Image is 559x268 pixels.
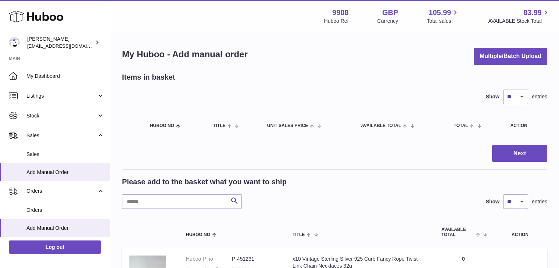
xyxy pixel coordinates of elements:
[427,18,459,25] span: Total sales
[267,123,308,128] span: Unit Sales Price
[492,145,547,162] button: Next
[26,151,104,158] span: Sales
[26,225,104,232] span: Add Manual Order
[382,8,398,18] strong: GBP
[26,169,104,176] span: Add Manual Order
[293,232,305,237] span: Title
[454,123,468,128] span: Total
[150,123,174,128] span: Huboo no
[486,93,499,100] label: Show
[486,198,499,205] label: Show
[532,198,547,205] span: entries
[488,18,550,25] span: AVAILABLE Stock Total
[122,48,248,60] h1: My Huboo - Add manual order
[532,93,547,100] span: entries
[324,18,349,25] div: Huboo Ref
[441,227,474,237] span: AVAILABLE Total
[9,37,20,48] img: tbcollectables@hotmail.co.uk
[523,8,542,18] span: 83.99
[122,177,287,187] h2: Please add to the basket what you want to ship
[377,18,398,25] div: Currency
[26,207,104,214] span: Orders
[9,240,101,254] a: Log out
[429,8,451,18] span: 105.99
[332,8,349,18] strong: 9908
[510,123,540,128] div: Action
[232,256,278,262] dd: P-451231
[474,48,547,65] button: Multiple/Batch Upload
[427,8,459,25] a: 105.99 Total sales
[26,132,97,139] span: Sales
[26,188,97,195] span: Orders
[493,220,547,244] th: Action
[27,36,93,50] div: [PERSON_NAME]
[26,112,97,119] span: Stock
[27,43,108,49] span: [EMAIL_ADDRESS][DOMAIN_NAME]
[186,232,210,237] span: Huboo no
[186,256,232,262] dt: Huboo P no
[26,93,97,99] span: Listings
[213,123,225,128] span: Title
[488,8,550,25] a: 83.99 AVAILABLE Stock Total
[361,123,401,128] span: AVAILABLE Total
[26,73,104,80] span: My Dashboard
[122,72,175,82] h2: Items in basket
